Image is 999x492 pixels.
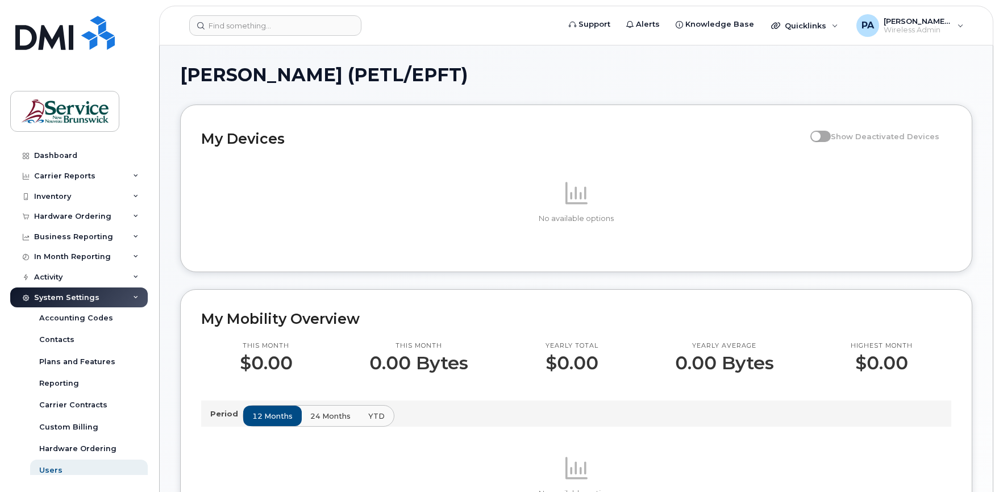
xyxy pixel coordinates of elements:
span: YTD [368,411,385,422]
p: No available options [201,214,951,224]
p: This month [240,341,293,351]
span: Show Deactivated Devices [831,132,939,141]
p: 0.00 Bytes [675,353,774,373]
p: Period [210,408,243,419]
input: Show Deactivated Devices [810,126,819,135]
span: 24 months [310,411,351,422]
p: $0.00 [240,353,293,373]
p: This month [369,341,468,351]
p: $0.00 [546,353,598,373]
p: Yearly average [675,341,774,351]
p: Highest month [851,341,913,351]
p: Yearly total [546,341,598,351]
h2: My Devices [201,130,805,147]
h2: My Mobility Overview [201,310,951,327]
span: [PERSON_NAME] (PETL/EPFT) [180,66,468,84]
p: $0.00 [851,353,913,373]
p: 0.00 Bytes [369,353,468,373]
